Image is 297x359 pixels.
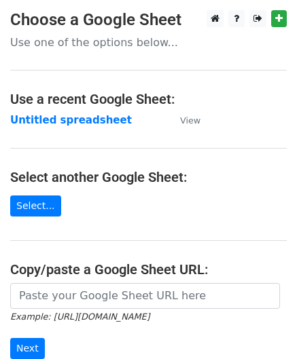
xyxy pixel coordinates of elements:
input: Next [10,338,45,359]
small: Example: [URL][DOMAIN_NAME] [10,311,150,322]
p: Use one of the options below... [10,35,287,50]
h4: Select another Google Sheet: [10,169,287,185]
a: Untitled spreadsheet [10,114,132,126]
input: Paste your Google Sheet URL here [10,283,280,309]
a: View [167,114,200,126]
h4: Use a recent Google Sheet: [10,91,287,107]
a: Select... [10,195,61,216]
h3: Choose a Google Sheet [10,10,287,30]
small: View [180,115,200,126]
h4: Copy/paste a Google Sheet URL: [10,261,287,278]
